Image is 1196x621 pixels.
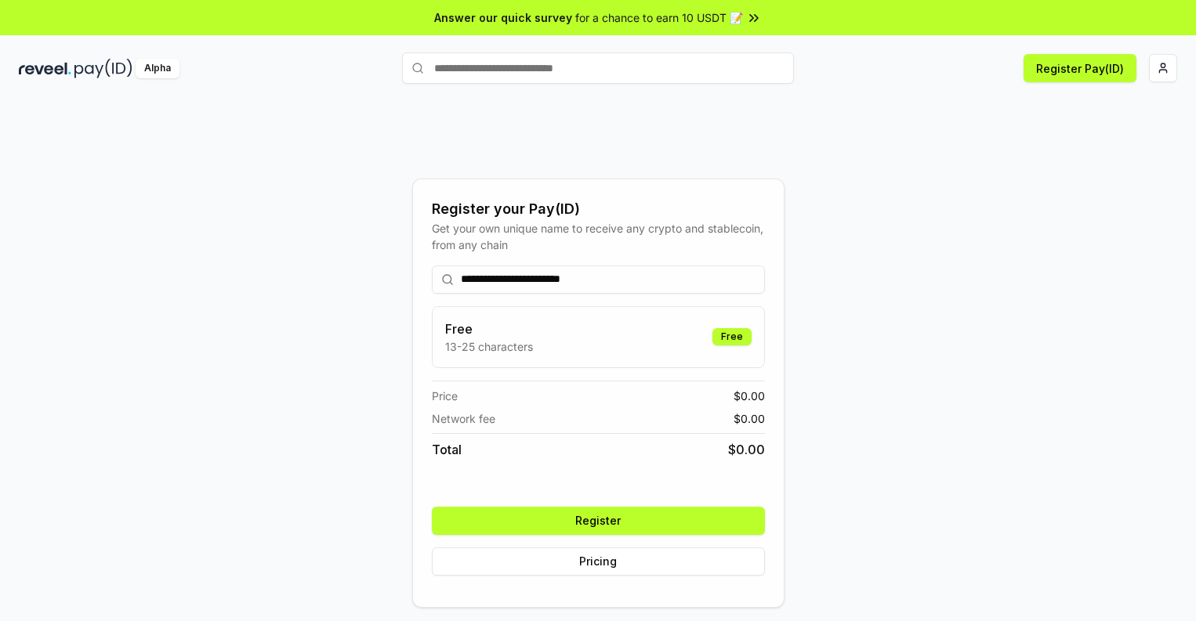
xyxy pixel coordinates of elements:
[432,220,765,253] div: Get your own unique name to receive any crypto and stablecoin, from any chain
[432,440,462,459] span: Total
[1024,54,1136,82] button: Register Pay(ID)
[728,440,765,459] span: $ 0.00
[734,388,765,404] span: $ 0.00
[434,9,572,26] span: Answer our quick survey
[136,59,179,78] div: Alpha
[74,59,132,78] img: pay_id
[432,388,458,404] span: Price
[432,507,765,535] button: Register
[432,198,765,220] div: Register your Pay(ID)
[19,59,71,78] img: reveel_dark
[575,9,743,26] span: for a chance to earn 10 USDT 📝
[734,410,765,427] span: $ 0.00
[445,338,533,355] p: 13-25 characters
[432,547,765,576] button: Pricing
[712,328,752,345] div: Free
[445,320,533,338] h3: Free
[432,410,495,427] span: Network fee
